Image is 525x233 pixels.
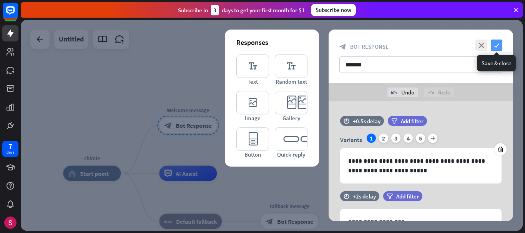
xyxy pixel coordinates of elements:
[350,43,389,50] span: Bot Response
[367,134,376,143] div: 1
[391,89,397,96] i: undo
[211,5,219,15] div: 3
[2,141,18,157] a: 7 days
[7,150,14,155] div: days
[428,89,434,96] i: redo
[353,193,376,200] div: +2s delay
[387,193,393,199] i: filter
[344,193,349,199] i: time
[391,134,400,143] div: 3
[396,193,419,200] span: Add filter
[340,136,362,144] span: Variants
[391,118,397,124] i: filter
[339,43,346,50] i: block_bot_response
[475,40,487,51] i: close
[404,134,413,143] div: 4
[311,4,356,16] div: Subscribe now
[401,117,424,125] span: Add filter
[416,134,425,143] div: 5
[8,143,12,150] div: 7
[387,88,418,97] div: Undo
[379,134,388,143] div: 2
[6,3,29,26] button: Open LiveChat chat widget
[428,134,437,143] i: plus
[344,118,349,124] i: time
[424,88,454,97] div: Redo
[353,117,380,125] div: +0.5s delay
[491,40,502,51] i: check
[178,5,305,15] div: Subscribe in days to get your first month for $1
